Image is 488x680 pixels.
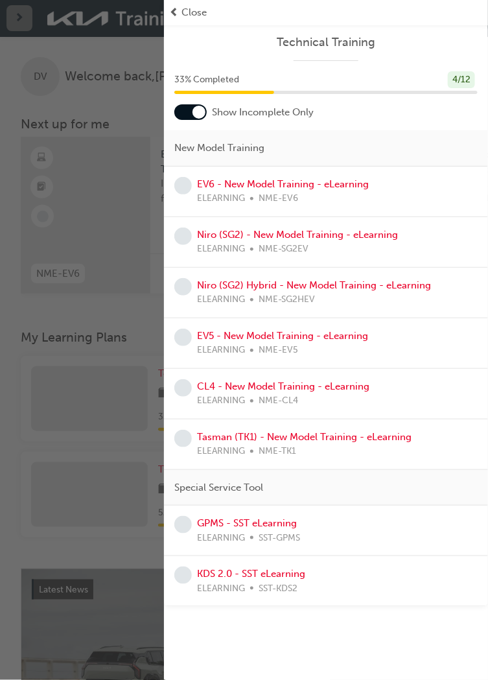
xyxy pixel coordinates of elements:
a: Niro (SG2) Hybrid - New Model Training - eLearning [197,279,431,291]
a: Technical Training [174,35,478,50]
span: Show Incomplete Only [212,105,314,120]
div: 4 / 12 [448,71,475,89]
a: GPMS - SST eLearning [197,517,297,529]
span: 33 % Completed [174,73,239,88]
span: NME-SG2EV [259,242,308,257]
button: prev-iconClose [169,5,483,20]
span: learningRecordVerb_NONE-icon [174,379,192,397]
a: EV6 - New Model Training - eLearning [197,178,369,190]
a: KDS 2.0 - SST eLearning [197,568,305,580]
span: ELEARNING [197,444,245,459]
span: learningRecordVerb_NONE-icon [174,516,192,533]
span: ELEARNING [197,531,245,546]
span: SST-GPMS [259,531,300,546]
span: Special Service Tool [174,480,263,495]
span: ELEARNING [197,343,245,358]
span: NME-TK1 [259,444,296,459]
a: Tasman (TK1) - New Model Training - eLearning [197,431,412,443]
span: NME-EV6 [259,191,298,206]
span: learningRecordVerb_NONE-icon [174,567,192,584]
span: ELEARNING [197,393,245,408]
span: ELEARNING [197,242,245,257]
span: learningRecordVerb_NONE-icon [174,329,192,346]
span: prev-icon [169,5,179,20]
span: NME-EV5 [259,343,298,358]
span: learningRecordVerb_NONE-icon [174,430,192,447]
span: ELEARNING [197,191,245,206]
a: Niro (SG2) - New Model Training - eLearning [197,229,398,240]
span: Close [181,5,207,20]
span: New Model Training [174,141,264,156]
span: NME-SG2HEV [259,292,315,307]
a: CL4 - New Model Training - eLearning [197,381,369,392]
span: learningRecordVerb_NONE-icon [174,177,192,194]
span: ELEARNING [197,292,245,307]
span: SST-KDS2 [259,581,297,596]
span: ELEARNING [197,581,245,596]
span: NME-CL4 [259,393,298,408]
span: learningRecordVerb_NONE-icon [174,228,192,245]
a: EV5 - New Model Training - eLearning [197,330,368,342]
span: learningRecordVerb_NONE-icon [174,278,192,296]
